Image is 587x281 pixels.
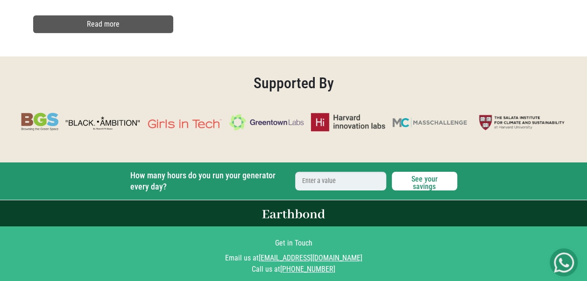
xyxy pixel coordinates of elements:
[130,170,290,192] label: How many hours do you run your generator every day?
[259,253,362,262] a: [EMAIL_ADDRESS][DOMAIN_NAME]
[229,101,304,143] img: Greentown Labs brand logo
[311,101,385,143] img: Harvard Innovation Labs brand logo
[392,172,457,190] button: See your savings
[554,253,574,273] img: Get Started On Earthbond Via Whatsapp
[474,96,567,148] img: Salata Institute brand logo
[33,253,554,264] div: Email us at
[33,238,554,249] div: Get in Touch
[65,101,140,143] img: Black Ambition brand logo
[280,265,335,274] a: [PHONE_NUMBER]
[21,112,58,133] img: BGS brand logo
[14,70,573,92] h2: Supported By
[147,101,222,143] img: Girls in Tech brand logo
[295,172,386,190] input: Enter a value
[33,15,173,33] a: Read more
[33,264,554,275] div: Call us at
[392,118,467,128] img: Masschallenge brand logo
[262,209,325,218] img: Earthbond text logo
